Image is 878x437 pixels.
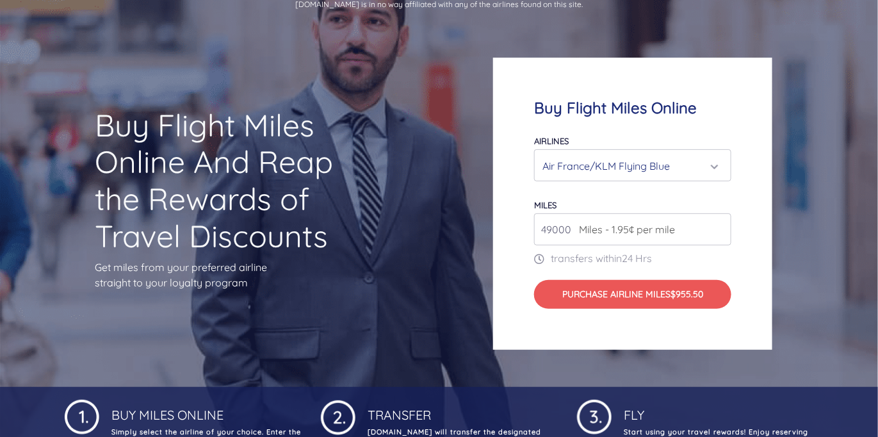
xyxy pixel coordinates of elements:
[95,260,385,290] p: Get miles from your preferred airline straight to your loyalty program
[65,397,99,434] img: 1
[366,397,558,423] h4: Transfer
[110,397,302,423] h4: Buy Miles Online
[534,280,731,309] button: Purchase Airline Miles$955.50
[534,251,731,266] p: transfers within
[577,397,612,434] img: 1
[542,154,715,178] div: Air France/KLM Flying Blue
[321,397,355,435] img: 1
[573,222,675,237] span: Miles - 1.95¢ per mile
[95,107,385,254] h1: Buy Flight Miles Online And Reap the Rewards of Travel Discounts
[534,99,731,117] h4: Buy Flight Miles Online
[671,288,703,300] span: $955.50
[622,397,814,423] h4: Fly
[534,200,557,210] label: miles
[622,252,652,265] span: 24 Hrs
[534,149,731,181] button: Air France/KLM Flying Blue
[534,136,569,146] label: Airlines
